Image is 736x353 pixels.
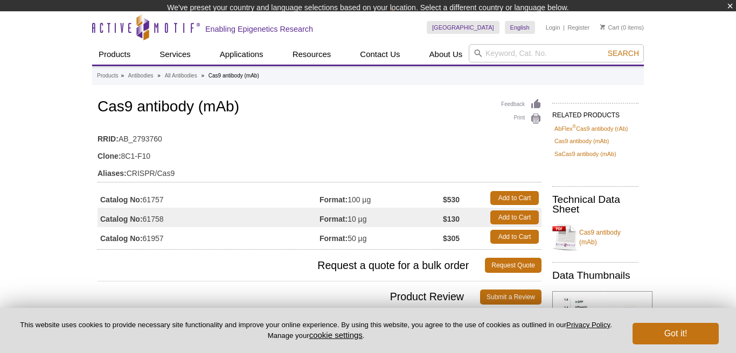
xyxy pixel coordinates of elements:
[121,73,124,79] li: »
[320,227,443,246] td: 50 µg
[320,234,348,243] strong: Format:
[443,234,460,243] strong: $305
[209,73,259,79] li: Cas9 antibody (mAb)
[608,49,639,58] span: Search
[501,113,541,125] a: Print
[633,323,719,344] button: Got it!
[201,73,204,79] li: »
[165,71,197,81] a: All Antibodies
[320,208,443,227] td: 10 µg
[554,124,628,133] a: AbFlex®Cas9 antibody (rAb)
[443,195,460,204] strong: $530
[552,271,638,280] h2: Data Thumbnails
[213,44,270,65] a: Applications
[98,227,320,246] td: 61957
[98,134,119,144] strong: RRID:
[17,320,615,341] p: This website uses cookies to provide necessary site functionality and improve your online experie...
[427,21,499,34] a: [GEOGRAPHIC_DATA]
[552,195,638,214] h2: Technical Data Sheet
[98,188,320,208] td: 61757
[153,44,197,65] a: Services
[205,24,313,34] h2: Enabling Epigenetics Research
[98,98,541,117] h1: Cas9 antibody (mAb)
[320,195,348,204] strong: Format:
[563,21,565,34] li: |
[554,149,616,159] a: SaCas9 antibody (mAb)
[100,195,143,204] strong: Catalog No:
[443,214,460,224] strong: $130
[320,214,348,224] strong: Format:
[286,44,338,65] a: Resources
[600,24,619,31] a: Cart
[98,290,480,305] span: Product Review
[309,330,363,340] button: cookie settings
[485,258,541,273] a: Request Quote
[505,21,535,34] a: English
[480,290,541,305] a: Submit a Review
[566,321,610,329] a: Privacy Policy
[98,145,541,162] td: 8C1-F10
[98,162,541,179] td: CRISPR/Cas9
[157,73,161,79] li: »
[100,234,143,243] strong: Catalog No:
[353,44,406,65] a: Contact Us
[391,8,420,33] img: Change Here
[554,136,609,146] a: Cas9 antibody (mAb)
[600,21,644,34] li: (0 items)
[490,191,539,205] a: Add to Cart
[573,124,577,129] sup: ®
[128,71,154,81] a: Antibodies
[469,44,644,62] input: Keyword, Cat. No.
[490,230,539,244] a: Add to Cart
[98,128,541,145] td: AB_2793760
[97,71,118,81] a: Products
[92,44,137,65] a: Products
[100,214,143,224] strong: Catalog No:
[567,24,589,31] a: Register
[552,221,638,253] a: Cas9 antibody (mAb)
[98,208,320,227] td: 61758
[320,188,443,208] td: 100 µg
[98,168,127,178] strong: Aliases:
[423,44,469,65] a: About Us
[501,98,541,110] a: Feedback
[98,258,485,273] span: Request a quote for a bulk order
[98,151,121,161] strong: Clone:
[552,103,638,122] h2: RELATED PRODUCTS
[600,24,605,30] img: Your Cart
[546,24,560,31] a: Login
[605,48,642,58] button: Search
[490,210,539,224] a: Add to Cart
